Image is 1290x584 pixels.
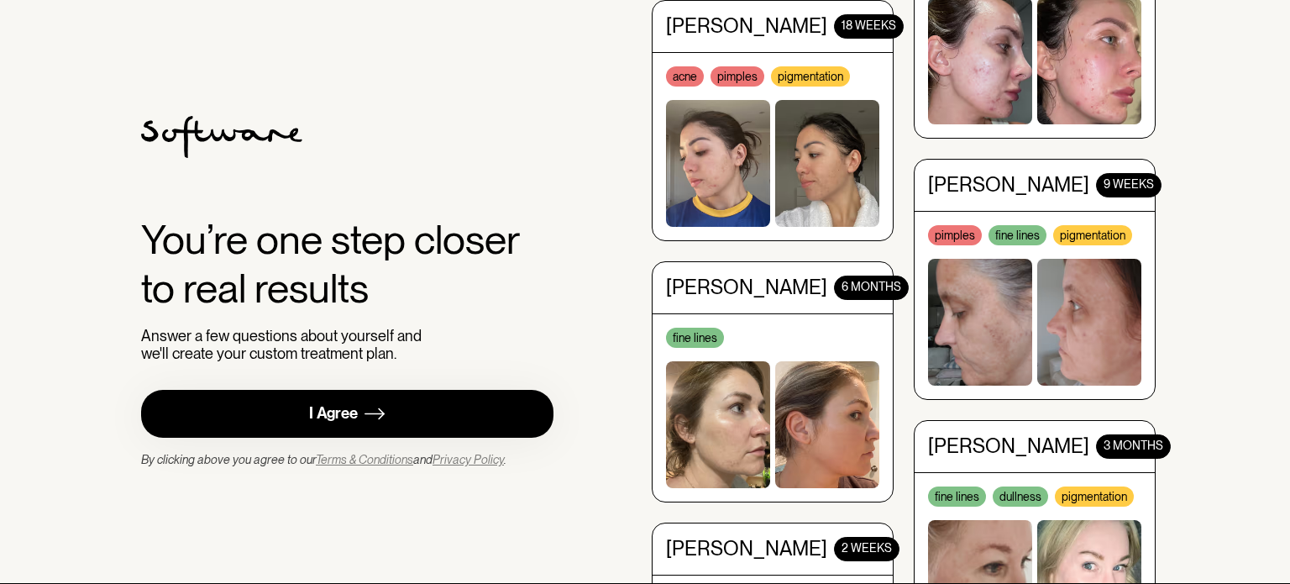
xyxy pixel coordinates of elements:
[666,276,827,300] div: [PERSON_NAME]
[141,390,553,438] a: I Agree
[1096,434,1171,459] div: 3 MONTHS
[666,537,827,561] div: [PERSON_NAME]
[993,487,1048,507] div: dullness
[928,225,982,245] div: pimples
[666,66,704,87] div: acne
[141,216,553,313] div: You’re one step closer to real results
[141,451,506,468] div: By clicking above you agree to our and .
[309,404,358,424] div: I Agree
[834,276,909,300] div: 6 months
[141,327,429,363] div: Answer a few questions about yourself and we'll create your custom treatment plan.
[433,453,504,466] a: Privacy Policy
[928,434,1089,459] div: [PERSON_NAME]
[834,14,904,39] div: 18 WEEKS
[988,225,1046,245] div: fine lines
[1055,487,1134,507] div: pigmentation
[1053,225,1132,245] div: pigmentation
[666,14,827,39] div: [PERSON_NAME]
[928,487,986,507] div: fine lines
[1096,173,1162,197] div: 9 WEEKS
[711,66,764,87] div: pimples
[316,453,413,466] a: Terms & Conditions
[928,173,1089,197] div: [PERSON_NAME]
[666,328,724,348] div: fine lines
[834,537,899,561] div: 2 WEEKS
[771,66,850,87] div: pigmentation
